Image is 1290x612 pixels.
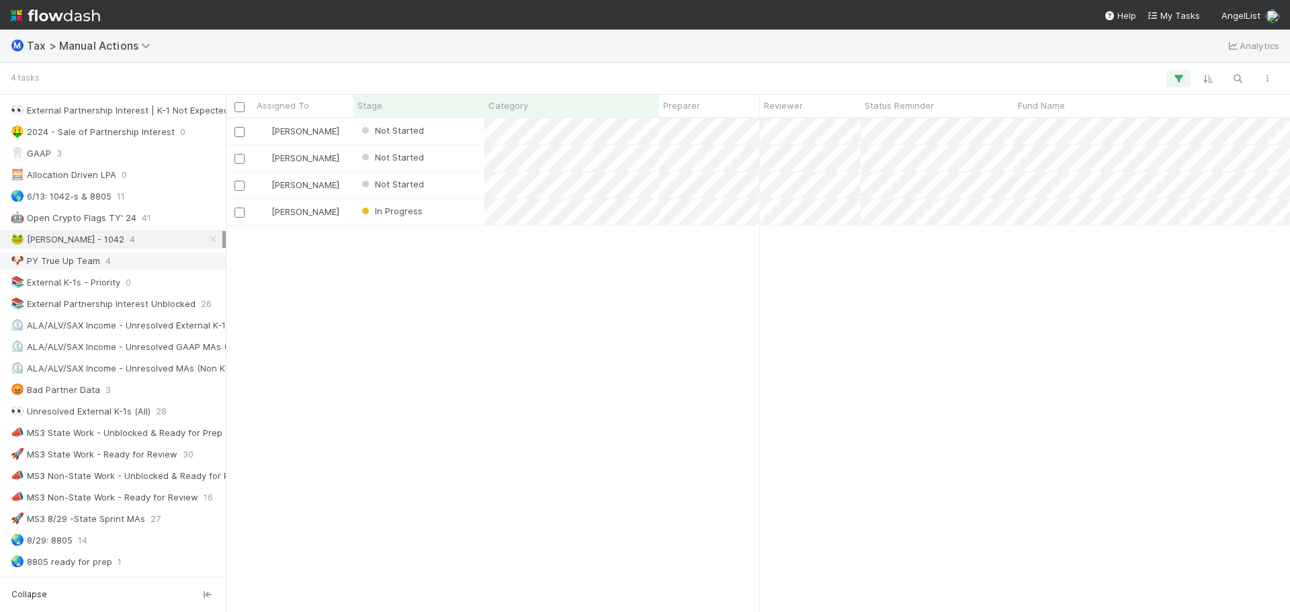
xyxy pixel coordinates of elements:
div: PY True Up Team [11,253,100,269]
div: [PERSON_NAME] [258,205,339,218]
div: ALA/ALV/SAX Income - Unresolved MAs (Non K1 or GAAP) (Due 7/23) [11,360,316,377]
span: 🦷 [11,147,24,159]
span: 🐸 [11,233,24,245]
div: Not Started [359,177,424,191]
span: AngelList [1221,10,1260,21]
small: 4 tasks [11,72,40,84]
span: 0 [180,124,185,140]
span: 0 [122,167,127,183]
div: [PERSON_NAME] [258,124,339,138]
span: 🌎 [11,190,24,202]
span: Tax > Manual Actions [27,39,157,52]
img: avatar_d45d11ee-0024-4901-936f-9df0a9cc3b4e.png [259,179,269,190]
input: Toggle Row Selected [234,127,245,137]
img: avatar_711f55b7-5a46-40da-996f-bc93b6b86381.png [259,206,269,217]
span: 📚 [11,276,24,288]
span: 🌏 [11,556,24,567]
span: 4 [105,253,111,269]
span: Fund Name [1018,99,1065,112]
span: 41 [123,575,132,592]
span: 📚 [11,298,24,309]
span: [PERSON_NAME] [271,206,339,217]
div: [PERSON_NAME] [258,151,339,165]
span: Ⓜ️ [11,40,24,51]
div: MS3 State Work - Unblocked & Ready for Prep [11,425,222,441]
div: In Progress [359,204,423,218]
img: avatar_c8e523dd-415a-4cf0-87a3-4b787501e7b6.png [1266,9,1279,23]
input: Toggle All Rows Selected [234,102,245,112]
div: Bad Partner Data [11,382,100,398]
span: Collapse [11,588,47,601]
div: External Partnership Interest Unblocked [11,296,196,312]
span: Preparer [663,99,700,112]
span: 👀 [11,405,24,417]
span: [PERSON_NAME] [271,179,339,190]
span: Category [488,99,528,112]
span: 🚀 [11,448,24,460]
div: ALA/ALV/SAX Income - Unresolved GAAP MAs (Due 7/23) [11,339,267,355]
span: 4 [130,231,135,248]
div: MS3 8/29 -State Sprint MAs [11,511,145,527]
span: Status Reminder [865,99,934,112]
span: Not Started [359,179,424,189]
span: 3 [105,382,111,398]
div: 6/13: 1042-s & 8805 [11,188,112,205]
span: 👀 [11,104,24,116]
div: MS3 State Work - Ready for Review [11,446,177,463]
span: 30 [183,446,193,463]
img: avatar_d45d11ee-0024-4901-936f-9df0a9cc3b4e.png [259,152,269,163]
span: 14 [78,532,87,549]
span: In Progress [359,206,423,216]
span: 41 [142,210,151,226]
div: 8805 ready for prep [11,554,112,570]
div: 2024 - Sale of Partnership Interest [11,124,175,140]
span: 😡 [11,384,24,395]
div: MS3 Non-State Work - Unblocked & Ready for Prep [11,468,243,484]
div: GAAP [11,145,51,162]
span: ⏲️ [11,319,24,331]
span: 16 [204,489,213,506]
div: 8/29: 8805 [11,532,73,549]
span: 📣 [11,427,24,438]
img: logo-inverted-e16ddd16eac7371096b0.svg [11,4,100,27]
a: Analytics [1226,38,1279,54]
img: avatar_e41e7ae5-e7d9-4d8d-9f56-31b0d7a2f4fd.png [259,126,269,136]
span: My Tasks [1147,10,1200,21]
span: 🚀 [11,513,24,524]
div: [PERSON_NAME] [258,178,339,191]
div: [PERSON_NAME] - 1042 [11,231,124,248]
span: 📣 [11,491,24,502]
span: Not Started [359,152,424,163]
span: 11 [117,188,125,205]
div: External Partnership Interest | K-1 Not Expected | Asset Not In Portfolio [11,102,328,119]
span: ⏲️ [11,341,24,352]
div: Unresolved External K-1s (All) [11,403,150,420]
span: 🌏 [11,534,24,545]
input: Toggle Row Selected [234,154,245,164]
span: 28 [156,403,167,420]
div: Open Crypto Flags TY' 24 [11,210,136,226]
span: Reviewer [764,99,803,112]
div: ALA/ALV/SAX Income - Unresolved External K-1s (Due 7/23) [11,317,277,334]
div: Not Started [359,150,424,164]
div: Allocation Driven LPA [11,167,116,183]
input: Toggle Row Selected [234,181,245,191]
span: [PERSON_NAME] [271,152,339,163]
span: [PERSON_NAME] [271,126,339,136]
span: Assigned To [257,99,309,112]
div: 2024 8804/05 - Total [11,575,118,592]
span: 🧮 [11,169,24,180]
span: 🤑 [11,126,24,137]
span: 0 [126,274,131,291]
span: 🐶 [11,255,24,266]
input: Toggle Row Selected [234,208,245,218]
span: 1 [118,554,122,570]
span: Not Started [359,125,424,136]
div: External K-1s - Priority [11,274,120,291]
div: MS3 Non-State Work - Ready for Review [11,489,198,506]
span: 3 [56,145,62,162]
span: 26 [201,296,212,312]
span: 27 [150,511,161,527]
span: ⏲️ [11,362,24,374]
a: My Tasks [1147,9,1200,22]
